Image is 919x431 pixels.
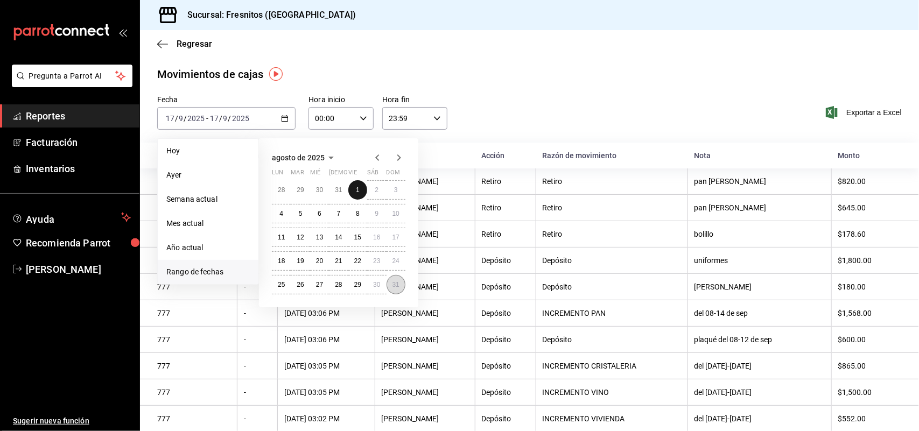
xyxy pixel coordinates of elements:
[299,210,303,217] abbr: 5 de agosto de 2025
[316,234,323,241] abbr: 13 de agosto de 2025
[157,335,230,344] div: 777
[329,251,348,271] button: 21 de agosto de 2025
[335,257,342,265] abbr: 21 de agosto de 2025
[284,414,368,423] div: [DATE] 03:02 PM
[482,362,529,370] div: Depósito
[272,204,291,223] button: 4 de agosto de 2025
[206,114,208,123] span: -
[157,39,212,49] button: Regresar
[223,114,228,123] input: --
[284,309,368,317] div: [DATE] 03:06 PM
[367,204,386,223] button: 9 de agosto de 2025
[278,257,285,265] abbr: 18 de agosto de 2025
[375,186,378,194] abbr: 2 de agosto de 2025
[482,230,529,238] div: Retiro
[166,242,250,253] span: Año actual
[166,218,250,229] span: Mes actual
[354,281,361,288] abbr: 29 de agosto de 2025
[291,204,310,223] button: 5 de agosto de 2025
[26,109,131,123] span: Reportes
[166,169,250,181] span: Ayer
[392,281,399,288] abbr: 31 de agosto de 2025
[543,282,681,291] div: Depósito
[297,234,304,241] abbr: 12 de agosto de 2025
[356,186,360,194] abbr: 1 de agosto de 2025
[375,210,378,217] abbr: 9 de agosto de 2025
[187,114,205,123] input: ----
[29,70,116,82] span: Pregunta a Parrot AI
[482,203,529,212] div: Retiro
[481,151,529,160] div: Acción
[392,210,399,217] abbr: 10 de agosto de 2025
[297,186,304,194] abbr: 29 de julio de 2025
[291,180,310,200] button: 29 de julio de 2025
[354,257,361,265] abbr: 22 de agosto de 2025
[329,204,348,223] button: 7 de agosto de 2025
[367,251,386,271] button: 23 de agosto de 2025
[838,388,902,397] div: $1,500.00
[278,281,285,288] abbr: 25 de agosto de 2025
[175,114,178,123] span: /
[838,335,902,344] div: $600.00
[284,362,368,370] div: [DATE] 03:05 PM
[838,177,902,186] div: $820.00
[694,203,825,212] div: pan [PERSON_NAME]
[394,186,398,194] abbr: 3 de agosto de 2025
[348,169,357,180] abbr: viernes
[838,203,902,212] div: $645.00
[12,65,132,87] button: Pregunta a Parrot AI
[367,275,386,294] button: 30 de agosto de 2025
[543,309,681,317] div: INCREMENTO PAN
[482,282,529,291] div: Depósito
[348,180,367,200] button: 1 de agosto de 2025
[272,169,283,180] abbr: lunes
[26,161,131,176] span: Inventarios
[166,266,250,278] span: Rango de fechas
[278,234,285,241] abbr: 11 de agosto de 2025
[373,281,380,288] abbr: 30 de agosto de 2025
[694,151,825,160] div: Nota
[329,275,348,294] button: 28 de agosto de 2025
[337,210,341,217] abbr: 7 de agosto de 2025
[335,186,342,194] abbr: 31 de julio de 2025
[179,9,356,22] h3: Sucursal: Fresnitos ([GEOGRAPHIC_DATA])
[694,335,825,344] div: plaqué del 08-12 de sep
[166,145,250,157] span: Hoy
[838,282,902,291] div: $180.00
[543,362,681,370] div: INCREMENTO CRISTALERIA
[310,180,329,200] button: 30 de julio de 2025
[26,135,131,150] span: Facturación
[543,388,681,397] div: INCREMENTO VINO
[310,169,320,180] abbr: miércoles
[310,228,329,247] button: 13 de agosto de 2025
[272,180,291,200] button: 28 de julio de 2025
[542,151,681,160] div: Razón de movimiento
[157,282,230,291] div: 777
[244,282,271,291] div: -
[297,257,304,265] abbr: 19 de agosto de 2025
[310,251,329,271] button: 20 de agosto de 2025
[335,281,342,288] abbr: 28 de agosto de 2025
[272,228,291,247] button: 11 de agosto de 2025
[367,169,378,180] abbr: sábado
[482,335,529,344] div: Depósito
[694,388,825,397] div: del [DATE]-[DATE]
[26,211,117,224] span: Ayuda
[184,114,187,123] span: /
[694,362,825,370] div: del [DATE]-[DATE]
[392,257,399,265] abbr: 24 de agosto de 2025
[335,234,342,241] abbr: 14 de agosto de 2025
[382,96,447,104] label: Hora fin
[279,210,283,217] abbr: 4 de agosto de 2025
[269,67,283,81] button: Tooltip marker
[838,362,902,370] div: $865.00
[348,204,367,223] button: 8 de agosto de 2025
[272,153,325,162] span: agosto de 2025
[231,114,250,123] input: ----
[308,96,374,104] label: Hora inicio
[838,151,902,160] div: Monto
[348,275,367,294] button: 29 de agosto de 2025
[382,414,468,423] div: [PERSON_NAME]
[166,194,250,205] span: Semana actual
[26,262,131,277] span: [PERSON_NAME]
